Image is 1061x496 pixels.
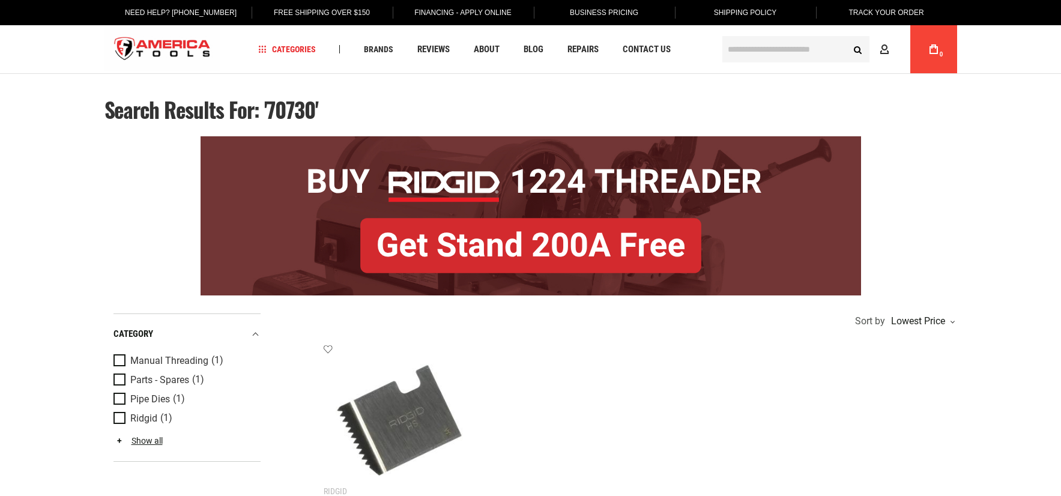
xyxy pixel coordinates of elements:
span: Categories [258,45,316,53]
div: Lowest price [888,316,954,326]
a: Parts - Spares (1) [113,374,258,387]
a: Manual Threading (1) [113,354,258,367]
img: RIDGID 70730 MANUAL THREADER PIPE & BOLT DIES [336,356,464,484]
span: Pipe Dies [130,394,170,405]
span: Reviews [417,45,450,54]
span: Blog [524,45,543,54]
a: Reviews [412,41,455,58]
a: BOGO: Buy RIDGID® 1224 Threader, Get Stand 200A Free! [201,136,861,145]
a: Blog [518,41,549,58]
div: Product Filters [113,313,261,462]
span: (1) [211,355,223,366]
a: About [468,41,505,58]
span: Brands [364,45,393,53]
a: Categories [253,41,321,58]
a: Show all [113,436,163,446]
a: Contact Us [617,41,676,58]
span: About [474,45,500,54]
span: (1) [160,413,172,423]
span: Ridgid [130,413,157,424]
a: store logo [104,27,221,72]
a: Repairs [562,41,604,58]
span: Shipping Policy [714,8,777,17]
div: Ridgid [324,486,347,496]
a: 0 [922,25,945,73]
span: (1) [173,394,185,404]
div: category [113,326,261,342]
span: Sort by [855,316,885,326]
span: Repairs [567,45,599,54]
button: Search [847,38,869,61]
a: Pipe Dies (1) [113,393,258,406]
span: 0 [940,51,943,58]
img: BOGO: Buy RIDGID® 1224 Threader, Get Stand 200A Free! [201,136,861,295]
span: Manual Threading [130,355,208,366]
img: America Tools [104,27,221,72]
a: Ridgid (1) [113,412,258,425]
a: Brands [358,41,399,58]
span: Contact Us [623,45,671,54]
span: (1) [192,375,204,385]
span: Search results for: '70730' [104,94,319,125]
span: Parts - Spares [130,375,189,386]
